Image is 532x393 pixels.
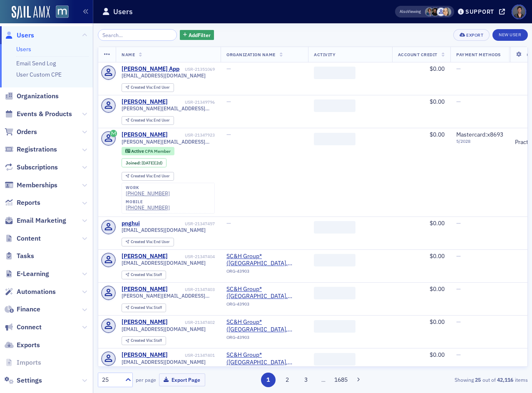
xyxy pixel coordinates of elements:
span: Account Credit [398,52,438,57]
span: $0.00 [430,65,445,72]
span: — [456,252,461,260]
span: Orders [17,127,37,137]
img: SailAMX [56,5,69,18]
div: [PERSON_NAME] [122,131,168,139]
span: ‌ [314,320,355,333]
button: 3 [299,373,313,387]
span: Payment Methods [456,52,501,57]
span: Aiyana Scarborough [443,7,451,16]
span: ‌ [314,254,355,266]
span: [PERSON_NAME][EMAIL_ADDRESS][DOMAIN_NAME] [122,293,215,299]
span: [EMAIL_ADDRESS][DOMAIN_NAME] [122,72,206,79]
span: Organization Name [226,52,276,57]
a: SC&H Group* ([GEOGRAPHIC_DATA], [GEOGRAPHIC_DATA]) [226,253,302,267]
a: Imports [5,358,41,367]
span: Events & Products [17,109,72,119]
span: SC&H Group* (Sparks Glencoe, MD) [226,351,302,366]
div: Staff [131,273,162,277]
div: ORG-43903 [226,269,302,277]
span: Imports [17,358,41,367]
div: Active: Active: CPA Member [122,147,174,155]
a: Connect [5,323,42,332]
span: Memberships [17,181,57,190]
span: Add Filter [189,31,211,39]
span: Chris Dougherty [425,7,434,16]
div: Also [400,9,408,14]
span: — [226,98,231,105]
span: SC&H Group* (Sparks Glencoe, MD) [226,286,302,300]
span: Exports [17,341,40,350]
div: Export [466,33,483,37]
a: [PHONE_NUMBER] [126,190,170,196]
a: Email Marketing [5,216,66,225]
div: Created Via: Staff [122,303,166,312]
a: New User [492,29,527,41]
img: SailAMX [12,6,50,19]
button: 1 [261,373,276,387]
div: USR-21347404 [169,254,215,259]
strong: 42,116 [496,376,515,383]
span: Lauren McDonough [431,7,440,16]
span: CPA Member [145,148,171,154]
div: Created Via: Staff [122,336,166,345]
a: Settings [5,376,42,385]
div: USR-21347401 [169,353,215,358]
div: Joined: 2025-10-01 00:00:00 [122,158,167,167]
a: Memberships [5,181,57,190]
a: SC&H Group* ([GEOGRAPHIC_DATA], [GEOGRAPHIC_DATA]) [226,351,302,366]
div: (2d) [142,160,163,166]
div: USR-21349796 [169,99,215,105]
a: [PHONE_NUMBER] [126,204,170,211]
a: Content [5,234,41,243]
a: Subscriptions [5,163,58,172]
span: — [456,65,461,72]
div: Staff [131,338,162,343]
span: Settings [17,376,42,385]
span: [PERSON_NAME][EMAIL_ADDRESS][DOMAIN_NAME] [122,139,215,145]
span: $0.00 [430,219,445,227]
span: Joined : [126,160,142,166]
a: Registrations [5,145,57,154]
span: 5 / 2028 [456,139,503,144]
span: Created Via : [131,85,154,90]
div: USR-21347403 [169,287,215,292]
a: Automations [5,287,56,296]
span: ‌ [314,99,355,112]
a: Active CPA Member [125,149,171,154]
div: work [126,185,170,190]
a: Orders [5,127,37,137]
a: Reports [5,198,40,207]
div: USR-21351069 [181,67,215,72]
h1: Users [113,7,133,17]
a: Finance [5,305,40,314]
span: Organizations [17,92,59,101]
div: USR-21347457 [142,221,215,226]
span: Mastercard : x8693 [456,131,503,138]
span: [EMAIL_ADDRESS][DOMAIN_NAME] [122,326,206,332]
span: Created Via : [131,173,154,179]
span: ‌ [314,67,355,79]
span: [DATE] [142,160,154,166]
button: AddFilter [180,30,214,40]
a: [PERSON_NAME] [122,351,168,359]
a: [PERSON_NAME] [122,318,168,326]
span: [EMAIL_ADDRESS][DOMAIN_NAME] [122,260,206,266]
span: SC&H Group* (Sparks Glencoe, MD) [226,253,302,267]
a: pnghui [122,220,140,227]
button: 2 [280,373,294,387]
span: — [456,219,461,227]
span: $0.00 [430,98,445,105]
span: Reports [17,198,40,207]
a: Email Send Log [16,60,56,67]
div: Support [465,8,494,15]
div: mobile [126,199,170,204]
span: Active [131,148,145,154]
div: Created Via: End User [122,83,174,92]
span: $0.00 [430,351,445,358]
span: Created Via : [131,305,154,310]
span: Tasks [17,251,34,261]
div: ORG-43903 [226,301,302,310]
